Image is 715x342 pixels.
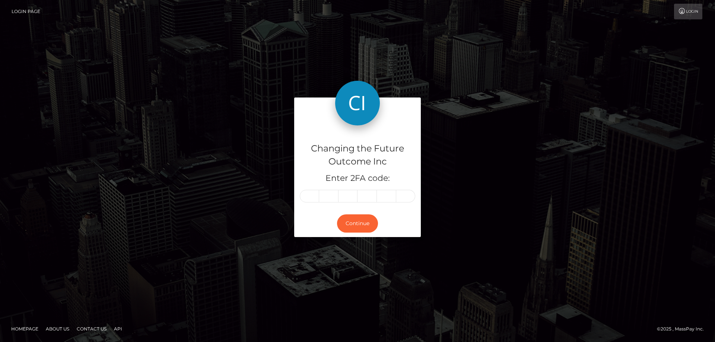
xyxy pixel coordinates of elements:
[337,214,378,233] button: Continue
[300,142,415,168] h4: Changing the Future Outcome Inc
[111,323,125,335] a: API
[8,323,41,335] a: Homepage
[43,323,72,335] a: About Us
[74,323,109,335] a: Contact Us
[300,173,415,184] h5: Enter 2FA code:
[657,325,709,333] div: © 2025 , MassPay Inc.
[674,4,702,19] a: Login
[335,81,380,125] img: Changing the Future Outcome Inc
[12,4,40,19] a: Login Page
